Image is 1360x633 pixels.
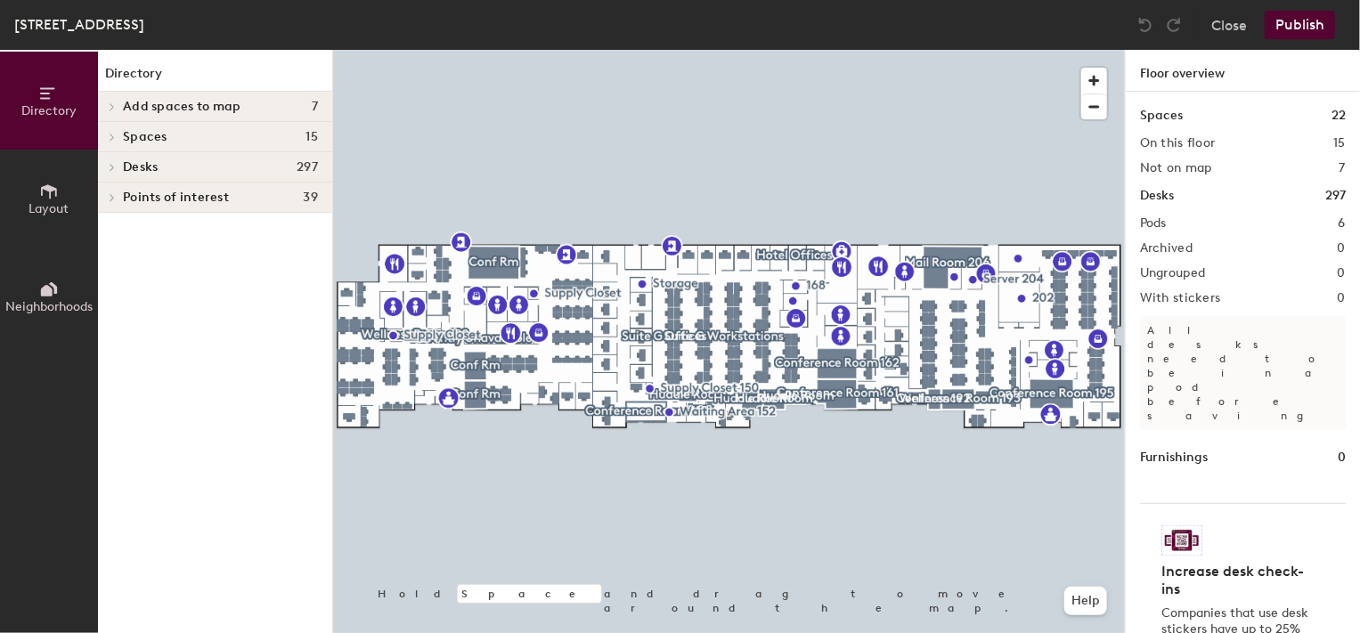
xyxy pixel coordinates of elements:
[1211,11,1247,39] button: Close
[303,191,318,205] span: 39
[1140,216,1167,231] h2: Pods
[98,64,332,92] h1: Directory
[29,201,69,216] span: Layout
[14,13,144,36] div: [STREET_ADDRESS]
[5,299,93,314] span: Neighborhoods
[1325,186,1346,206] h1: 297
[21,103,77,118] span: Directory
[1339,216,1346,231] h2: 6
[1140,106,1183,126] h1: Spaces
[1265,11,1335,39] button: Publish
[297,160,318,174] span: 297
[1333,136,1346,150] h2: 15
[1140,291,1221,305] h2: With stickers
[1140,161,1212,175] h2: Not on map
[1064,587,1107,615] button: Help
[305,130,318,144] span: 15
[1338,448,1346,467] h1: 0
[312,100,318,114] span: 7
[1140,136,1216,150] h2: On this floor
[1331,106,1346,126] h1: 22
[123,191,229,205] span: Points of interest
[1140,448,1208,467] h1: Furnishings
[1161,563,1314,598] h4: Increase desk check-ins
[1161,525,1202,556] img: Sticker logo
[1140,266,1206,280] h2: Ungrouped
[123,130,167,144] span: Spaces
[123,160,158,174] span: Desks
[1338,266,1346,280] h2: 0
[1165,16,1183,34] img: Redo
[1338,241,1346,256] h2: 0
[1140,186,1174,206] h1: Desks
[1140,241,1193,256] h2: Archived
[1338,291,1346,305] h2: 0
[123,100,241,114] span: Add spaces to map
[1140,316,1346,430] p: All desks need to be in a pod before saving
[1126,50,1360,92] h1: Floor overview
[1136,16,1154,34] img: Undo
[1340,161,1346,175] h2: 7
